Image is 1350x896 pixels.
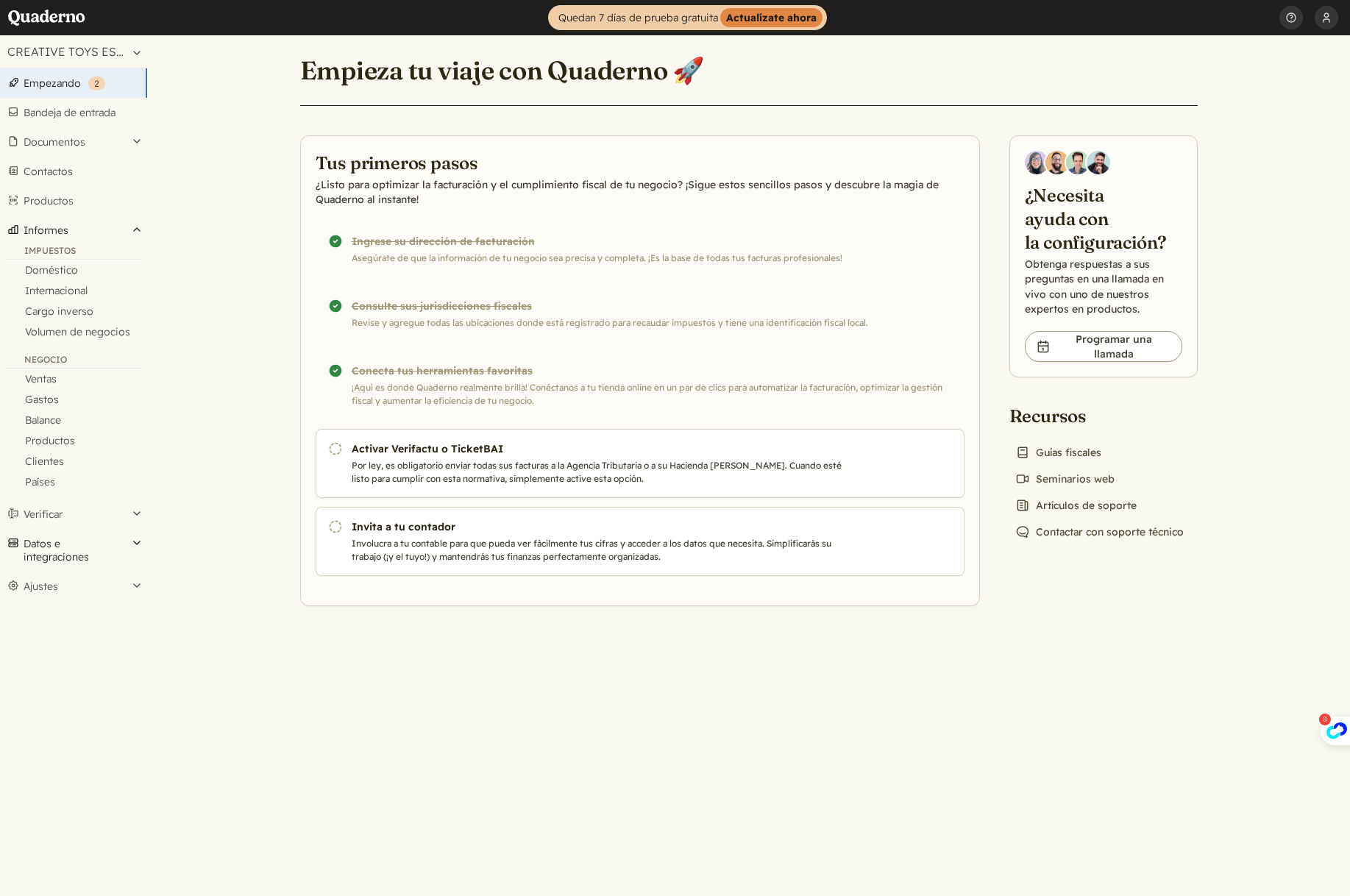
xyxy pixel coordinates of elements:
font: Productos [24,194,74,207]
font: Contactar con soporte técnico [1036,525,1184,538]
a: Programar una llamada [1025,331,1182,362]
font: Tus primeros pasos [316,152,478,174]
font: Contactos [24,165,73,178]
a: Invita a tu contador Involucra a tu contable para que pueda ver fácilmente tus cifras y acceder a... [316,507,964,576]
font: Empezando [24,77,81,90]
a: Artículos de soporte [1009,495,1143,516]
font: Invita a tu contador [352,520,455,533]
font: Negocio [24,354,67,365]
font: Países [25,475,55,488]
a: Seminarios web [1009,469,1120,489]
font: 2 [94,78,99,89]
font: Impuestos [24,245,76,256]
font: Doméstico [25,263,78,277]
font: Gastos [25,393,59,406]
a: Activar Verifactu o TicketBAI Por ley, es obligatorio enviar todas sus facturas a la Agencia Trib... [316,429,964,498]
font: Seminarios web [1036,472,1115,486]
font: Guías fiscales [1036,446,1101,459]
a: Guías fiscales [1009,442,1107,463]
font: Activar Verifactu o TicketBAI [352,442,503,455]
font: Informes [24,224,68,237]
font: Empieza tu viaje con Quaderno 🚀 [300,54,704,86]
font: Productos [25,434,75,447]
img: Ivo Oltmans, desarrollador de negocios en Quaderno [1066,151,1090,174]
font: Recursos [1009,405,1087,427]
img: Diana Carrasco, Ejecutiva de Cuentas en Quaderno [1025,151,1048,174]
font: Bandeja de entrada [24,106,116,119]
img: Jairo Fumero, Ejecutivo de Cuentas de Quaderno [1045,151,1069,174]
font: Programar una llamada [1076,333,1152,360]
font: Por ley, es obligatorio enviar todas sus facturas a la Agencia Tributaria o a su Hacienda [PERSON... [352,460,842,484]
font: Ventas [25,372,57,385]
font: ¿Listo para optimizar la facturación y el cumplimiento fiscal de tu negocio? ¡Sigue estos sencill... [316,178,939,206]
font: Ajustes [24,580,58,593]
font: Cargo inverso [25,305,93,318]
img: Javier Rubio, DevRel en Quaderno [1087,151,1110,174]
font: Internacional [25,284,88,297]
font: Verificar [24,508,63,521]
font: Datos e integraciones [24,537,89,563]
font: ¿Necesita ayuda con la configuración? [1025,184,1168,253]
font: Volumen de negocios [25,325,130,338]
font: Obtenga respuestas a sus preguntas en una llamada en vivo con uno de nuestros expertos en productos. [1025,257,1164,315]
font: Clientes [25,455,64,468]
a: Quedan 7 días de prueba gratuitaActualízate ahora [548,5,827,30]
font: CREATIVE TOYS ESPAÑA JUGUETES Y PRODUCTOS DE ENTRETENIMIENTO SL [7,44,454,59]
font: Documentos [24,135,85,149]
font: Quedan 7 días de prueba gratuita [558,11,718,24]
font: Artículos de soporte [1036,499,1137,512]
font: Actualízate ahora [726,11,817,24]
font: Involucra a tu contable para que pueda ver fácilmente tus cifras y acceder a los datos que necesi... [352,538,831,562]
font: Balance [25,413,61,427]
